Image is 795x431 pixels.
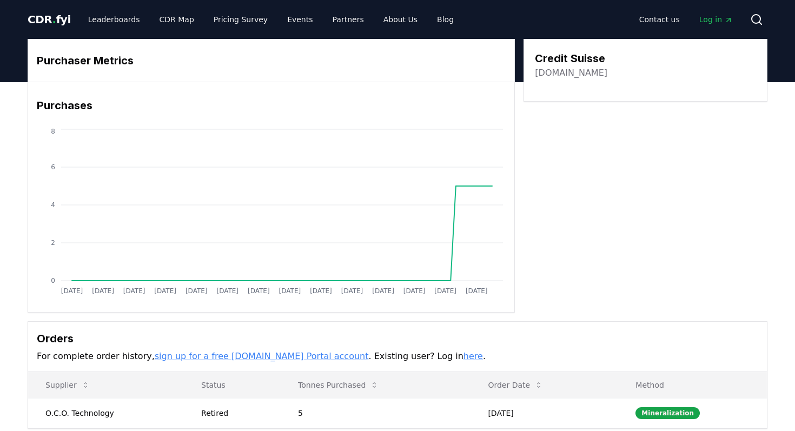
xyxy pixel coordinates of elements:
[51,128,55,135] tspan: 8
[123,287,145,295] tspan: [DATE]
[375,10,426,29] a: About Us
[372,287,394,295] tspan: [DATE]
[341,287,363,295] tspan: [DATE]
[631,10,741,29] nav: Main
[479,374,552,396] button: Order Date
[51,201,55,209] tspan: 4
[37,374,98,396] button: Supplier
[691,10,741,29] a: Log in
[248,287,270,295] tspan: [DATE]
[466,287,488,295] tspan: [DATE]
[151,10,203,29] a: CDR Map
[279,10,321,29] a: Events
[61,287,83,295] tspan: [DATE]
[310,287,332,295] tspan: [DATE]
[324,10,373,29] a: Partners
[37,97,506,114] h3: Purchases
[428,10,462,29] a: Blog
[289,374,387,396] button: Tonnes Purchased
[535,50,607,67] h3: Credit Suisse
[699,14,733,25] span: Log in
[463,351,483,361] a: here
[279,287,301,295] tspan: [DATE]
[193,380,272,390] p: Status
[631,10,688,29] a: Contact us
[37,350,758,363] p: For complete order history, . Existing user? Log in .
[79,10,149,29] a: Leaderboards
[281,398,471,428] td: 5
[201,408,272,419] div: Retired
[434,287,456,295] tspan: [DATE]
[92,287,114,295] tspan: [DATE]
[51,163,55,171] tspan: 6
[52,13,56,26] span: .
[627,380,758,390] p: Method
[216,287,239,295] tspan: [DATE]
[37,52,506,69] h3: Purchaser Metrics
[51,277,55,284] tspan: 0
[403,287,426,295] tspan: [DATE]
[535,67,607,79] a: [DOMAIN_NAME]
[471,398,618,428] td: [DATE]
[28,13,71,26] span: CDR fyi
[186,287,208,295] tspan: [DATE]
[37,330,758,347] h3: Orders
[51,239,55,247] tspan: 2
[635,407,700,419] div: Mineralization
[154,287,176,295] tspan: [DATE]
[28,398,184,428] td: O.C.O. Technology
[205,10,276,29] a: Pricing Survey
[155,351,369,361] a: sign up for a free [DOMAIN_NAME] Portal account
[79,10,462,29] nav: Main
[28,12,71,27] a: CDR.fyi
